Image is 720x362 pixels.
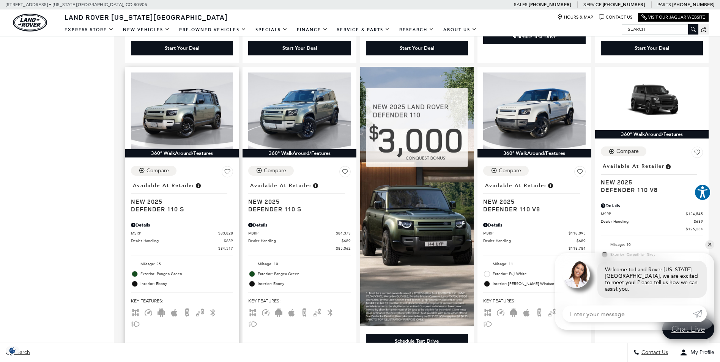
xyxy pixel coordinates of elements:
[248,238,341,244] span: Dealer Handling
[601,186,697,194] span: Defender 110 V8
[694,219,703,224] span: $689
[248,297,350,305] span: Key Features :
[483,198,580,205] span: New 2025
[439,23,482,36] a: About Us
[342,238,351,244] span: $689
[483,72,585,149] img: 2025 LAND ROVER Defender 110 V8
[248,180,350,213] a: Available at RetailerNew 2025Defender 110 S
[157,309,166,315] span: Android Auto
[366,334,468,348] div: Schedule Test Drive
[483,180,585,213] a: Available at RetailerNew 2025Defender 110 V8
[131,222,233,228] div: Pricing Details - Defender 110 S
[499,167,521,174] div: Compare
[535,309,544,315] span: Backup Camera
[601,146,646,156] button: Compare Vehicle
[514,2,528,7] span: Sales
[258,280,350,288] span: Interior: Ebony
[686,211,703,217] span: $124,545
[694,184,711,201] button: Explore your accessibility options
[250,181,312,190] span: Available at Retailer
[692,146,703,161] button: Save Vehicle
[483,230,585,236] a: MSRP $118,095
[274,309,283,315] span: Android Auto
[512,33,556,40] div: Schedule Test Drive
[483,321,492,326] span: Fog Lights
[131,230,218,236] span: MSRP
[4,346,21,354] img: Opt-Out Icon
[118,23,175,36] a: New Vehicles
[601,72,703,130] img: 2025 LAND ROVER Defender 110 V8
[140,270,233,278] span: Exterior: Pangea Green
[485,181,547,190] span: Available at Retailer
[483,205,580,213] span: Defender 110 V8
[218,230,233,236] span: $83,828
[183,309,192,315] span: Backup Camera
[4,346,21,354] section: Click to Open Cookie Consent Modal
[400,45,434,52] div: Start Your Deal
[13,14,47,31] img: Land Rover
[131,321,140,326] span: Fog Lights
[248,166,294,176] button: Compare Vehicle
[483,230,568,236] span: MSRP
[131,246,233,251] a: $84,517
[395,23,439,36] a: Research
[595,130,709,139] div: 360° WalkAround/Features
[672,2,714,8] a: [PHONE_NUMBER]
[224,238,233,244] span: $689
[60,23,118,36] a: EXPRESS STORE
[529,2,571,8] a: [PHONE_NUMBER]
[395,338,439,345] div: Schedule Test Drive
[694,184,711,202] aside: Accessibility Help Desk
[601,178,697,186] span: New 2025
[248,222,350,228] div: Pricing Details - Defender 110 S
[13,14,47,31] a: land-rover
[483,259,585,269] li: Mileage: 11
[131,309,140,315] span: AWD
[131,198,227,205] span: New 2025
[170,309,179,315] span: Apple Car-Play
[248,259,350,269] li: Mileage: 10
[131,180,233,213] a: Available at RetailerNew 2025Defender 110 S
[616,148,639,155] div: Compare
[483,246,585,251] a: $118,784
[292,23,332,36] a: Finance
[248,198,345,205] span: New 2025
[597,261,707,298] div: Welcome to Land Rover [US_STATE][GEOGRAPHIC_DATA], we are excited to meet you! Please tell us how...
[65,13,228,22] span: Land Rover [US_STATE][GEOGRAPHIC_DATA]
[165,45,199,52] div: Start Your Deal
[140,280,233,288] span: Interior: Ebony
[483,309,492,315] span: AWD
[131,259,233,269] li: Mileage: 25
[60,13,232,22] a: Land Rover [US_STATE][GEOGRAPHIC_DATA]
[548,309,557,315] span: Blind Spot Monitor
[195,309,205,315] span: Blind Spot Monitor
[562,261,590,288] img: Agent profile photo
[248,230,350,236] a: MSRP $84,373
[133,181,195,190] span: Available at Retailer
[243,149,356,157] div: 360° WalkAround/Features
[336,246,351,251] span: $85,062
[687,349,714,356] span: My Profile
[562,305,693,322] input: Enter your message
[248,238,350,244] a: Dealer Handling $689
[509,309,518,315] span: Android Auto
[313,309,322,315] span: Blind Spot Monitor
[300,309,309,315] span: Backup Camera
[601,202,703,209] div: Pricing Details - Defender 110 V8
[131,166,176,176] button: Compare Vehicle
[657,2,671,7] span: Parts
[610,251,703,258] span: Exterior: Carpathian Grey
[261,309,270,315] span: Adaptive Cruise Control
[483,166,529,176] button: Compare Vehicle
[601,211,686,217] span: MSRP
[208,309,217,315] span: Bluetooth
[336,230,351,236] span: $84,373
[326,309,335,315] span: Bluetooth
[483,30,585,44] div: Schedule Test Drive
[569,230,586,236] span: $118,095
[248,246,350,251] a: $85,062
[635,45,669,52] div: Start Your Deal
[248,321,257,326] span: Fog Lights
[175,23,251,36] a: Pre-Owned Vehicles
[258,270,350,278] span: Exterior: Pangea Green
